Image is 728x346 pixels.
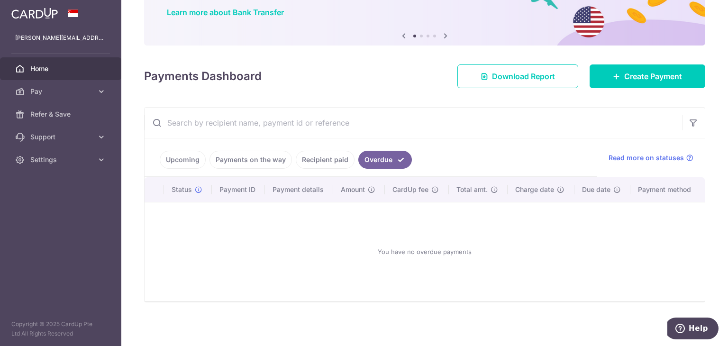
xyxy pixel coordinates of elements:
a: Recipient paid [296,151,355,169]
span: Settings [30,155,93,164]
span: Home [30,64,93,73]
h4: Payments Dashboard [144,68,262,85]
a: Read more on statuses [609,153,693,163]
span: Read more on statuses [609,153,684,163]
span: Download Report [492,71,555,82]
div: You have no overdue payments [156,210,693,293]
iframe: Opens a widget where you can find more information [667,318,719,341]
img: CardUp [11,8,58,19]
span: Refer & Save [30,109,93,119]
span: Support [30,132,93,142]
span: Total amt. [456,185,488,194]
p: [PERSON_NAME][EMAIL_ADDRESS][PERSON_NAME][DOMAIN_NAME] [15,33,106,43]
a: Overdue [358,151,412,169]
span: Pay [30,87,93,96]
input: Search by recipient name, payment id or reference [145,108,682,138]
th: Payment method [630,177,705,202]
a: Learn more about Bank Transfer [167,8,284,17]
a: Create Payment [590,64,705,88]
span: Create Payment [624,71,682,82]
th: Payment details [265,177,334,202]
span: Amount [341,185,365,194]
th: Payment ID [212,177,265,202]
span: Due date [582,185,610,194]
a: Upcoming [160,151,206,169]
span: CardUp fee [392,185,428,194]
span: Charge date [515,185,554,194]
a: Payments on the way [209,151,292,169]
a: Download Report [457,64,578,88]
span: Status [172,185,192,194]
